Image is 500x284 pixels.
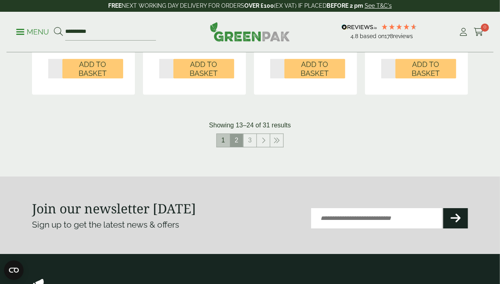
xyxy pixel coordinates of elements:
[284,59,345,78] button: Add to Basket
[210,22,290,41] img: GreenPak Supplies
[62,59,123,78] button: Add to Basket
[179,60,229,77] span: Add to Basket
[173,59,234,78] button: Add to Basket
[244,134,256,147] a: 3
[327,2,363,9] strong: BEFORE 2 pm
[16,27,49,35] a: Menu
[4,260,24,280] button: Open CMP widget
[365,2,392,9] a: See T&C's
[395,59,456,78] button: Add to Basket
[393,33,413,39] span: reviews
[474,28,484,36] i: Cart
[385,33,393,39] span: 178
[32,218,228,231] p: Sign up to get the latest news & offers
[459,28,469,36] i: My Account
[350,33,360,39] span: 4.8
[360,33,385,39] span: Based on
[230,134,243,147] span: 2
[290,60,340,77] span: Add to Basket
[474,26,484,38] a: 0
[381,23,418,30] div: 4.78 Stars
[217,134,230,147] a: 1
[481,24,489,32] span: 0
[401,60,451,77] span: Add to Basket
[16,27,49,37] p: Menu
[108,2,122,9] strong: FREE
[244,2,274,9] strong: OVER £100
[209,120,291,130] p: Showing 13–24 of 31 results
[342,24,377,30] img: REVIEWS.io
[68,60,118,77] span: Add to Basket
[32,200,196,217] strong: Join our newsletter [DATE]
